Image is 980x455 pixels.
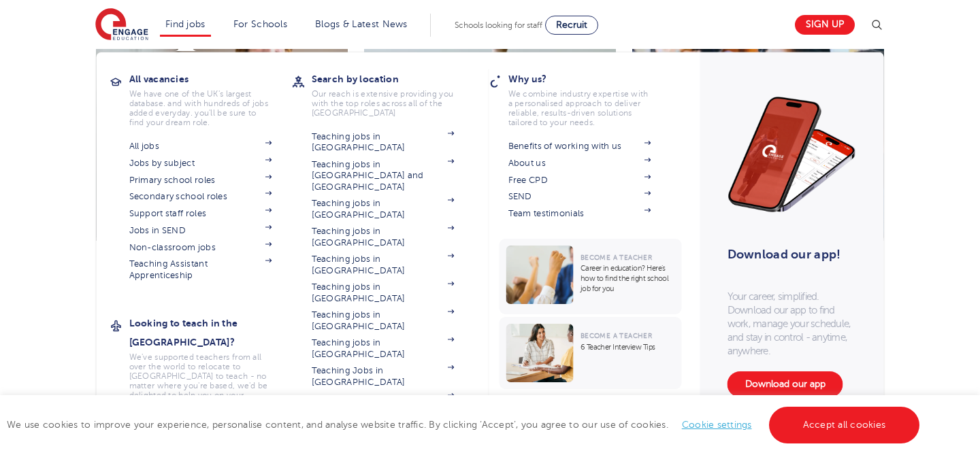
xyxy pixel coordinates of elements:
[129,242,272,253] a: Non-classroom jobs
[165,19,206,29] a: Find jobs
[508,191,651,202] a: SEND
[312,365,455,388] a: Teaching Jobs in [GEOGRAPHIC_DATA]
[508,175,651,186] a: Free CPD
[129,141,272,152] a: All jobs
[129,258,272,281] a: Teaching Assistant Apprenticeship
[129,175,272,186] a: Primary school roles
[129,158,272,169] a: Jobs by subject
[500,317,685,389] a: Become a Teacher6 Teacher Interview Tips
[312,309,455,332] a: Teaching jobs in [GEOGRAPHIC_DATA]
[312,69,475,88] h3: Search by location
[233,19,287,29] a: For Schools
[728,290,857,358] p: Your career, simplified. Download our app to find work, manage your schedule, and stay in control...
[728,239,851,269] h3: Download our app!
[312,254,455,276] a: Teaching jobs in [GEOGRAPHIC_DATA]
[769,407,920,443] a: Accept all cookies
[556,20,587,30] span: Recruit
[312,393,455,416] a: Teaching jobs in [GEOGRAPHIC_DATA]
[312,159,455,192] a: Teaching jobs in [GEOGRAPHIC_DATA] and [GEOGRAPHIC_DATA]
[508,208,651,219] a: Team testimonials
[500,239,685,314] a: Become a TeacherCareer in education? Here’s how to find the right school job for you
[455,20,542,30] span: Schools looking for staff
[581,254,652,261] span: Become a Teacher
[96,14,348,241] img: I'm a teacher looking for work
[7,420,923,430] span: We use cookies to improve your experience, personalise content, and analyse website traffic. By c...
[95,8,148,42] img: Engage Education
[545,16,598,35] a: Recruit
[129,225,272,236] a: Jobs in SEND
[129,352,272,409] p: We've supported teachers from all over the world to relocate to [GEOGRAPHIC_DATA] to teach - no m...
[508,89,651,127] p: We combine industry expertise with a personalised approach to deliver reliable, results-driven so...
[129,314,293,352] h3: Looking to teach in the [GEOGRAPHIC_DATA]?
[508,158,651,169] a: About us
[312,198,455,220] a: Teaching jobs in [GEOGRAPHIC_DATA]
[312,282,455,304] a: Teaching jobs in [GEOGRAPHIC_DATA]
[728,371,843,397] a: Download our app
[96,184,348,224] a: I'm a teacher looking for work >
[682,420,752,430] a: Cookie settings
[508,69,672,127] a: Why us?We combine industry expertise with a personalised approach to deliver reliable, results-dr...
[129,69,293,88] h3: All vacancies
[312,226,455,248] a: Teaching jobs in [GEOGRAPHIC_DATA]
[508,69,672,88] h3: Why us?
[795,15,855,35] a: Sign up
[312,337,455,360] a: Teaching jobs in [GEOGRAPHIC_DATA]
[581,342,675,352] p: 6 Teacher Interview Tips
[508,141,651,152] a: Benefits of working with us
[581,263,675,294] p: Career in education? Here’s how to find the right school job for you
[129,89,272,127] p: We have one of the UK's largest database. and with hundreds of jobs added everyday. you'll be sur...
[312,131,455,154] a: Teaching jobs in [GEOGRAPHIC_DATA]
[312,69,475,118] a: Search by locationOur reach is extensive providing you with the top roles across all of the [GEOG...
[129,69,293,127] a: All vacanciesWe have one of the UK's largest database. and with hundreds of jobs added everyday. ...
[315,19,408,29] a: Blogs & Latest News
[129,208,272,219] a: Support staff roles
[129,191,272,202] a: Secondary school roles
[581,332,652,339] span: Become a Teacher
[312,89,455,118] p: Our reach is extensive providing you with the top roles across all of the [GEOGRAPHIC_DATA]
[129,314,293,409] a: Looking to teach in the [GEOGRAPHIC_DATA]?We've supported teachers from all over the world to rel...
